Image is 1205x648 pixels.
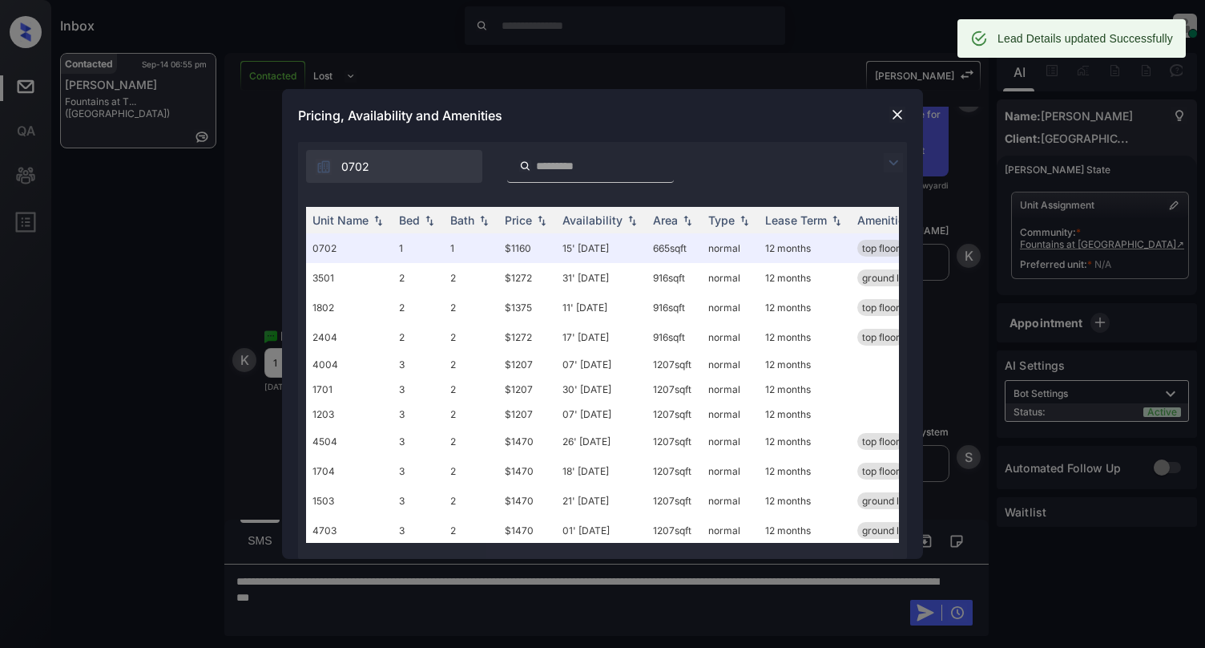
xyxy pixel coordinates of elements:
img: sorting [624,215,640,226]
td: normal [702,263,759,293]
td: 3 [393,456,444,486]
td: normal [702,516,759,545]
td: 2 [444,402,498,427]
div: Type [708,213,735,227]
img: sorting [679,215,695,226]
td: 1704 [306,456,393,486]
img: sorting [421,215,437,226]
td: 21' [DATE] [556,486,647,516]
td: normal [702,322,759,352]
td: 1 [444,233,498,263]
td: 916 sqft [647,263,702,293]
td: normal [702,486,759,516]
td: 2 [444,427,498,456]
span: ground level [862,524,918,537]
td: $1470 [498,516,556,545]
td: 1207 sqft [647,352,702,377]
td: 3 [393,516,444,545]
img: close [889,107,905,123]
td: 12 months [759,293,851,322]
td: 1207 sqft [647,486,702,516]
div: Bath [450,213,474,227]
td: 2 [393,322,444,352]
td: $1272 [498,263,556,293]
td: 1802 [306,293,393,322]
img: icon-zuma [519,159,531,173]
div: Pricing, Availability and Amenities [282,89,923,142]
div: Amenities [857,213,911,227]
td: 3 [393,377,444,402]
td: 12 months [759,377,851,402]
td: 11' [DATE] [556,293,647,322]
td: 07' [DATE] [556,402,647,427]
td: 3 [393,427,444,456]
td: 3 [393,352,444,377]
td: normal [702,377,759,402]
td: $1470 [498,456,556,486]
img: sorting [736,215,752,226]
td: normal [702,352,759,377]
td: 2 [444,263,498,293]
span: 0702 [341,158,369,176]
td: 1203 [306,402,393,427]
img: icon-zuma [316,159,332,175]
td: 31' [DATE] [556,263,647,293]
td: 3 [393,486,444,516]
td: $1375 [498,293,556,322]
td: 01' [DATE] [556,516,647,545]
img: icon-zuma [884,153,903,172]
td: 12 months [759,352,851,377]
td: 17' [DATE] [556,322,647,352]
td: 18' [DATE] [556,456,647,486]
span: top floor [862,435,900,448]
td: 2 [444,352,498,377]
td: normal [702,427,759,456]
img: sorting [476,215,492,226]
span: ground level [862,495,918,507]
td: 2 [444,486,498,516]
td: 2 [444,293,498,322]
td: 1503 [306,486,393,516]
td: 4703 [306,516,393,545]
td: 12 months [759,456,851,486]
td: 07' [DATE] [556,352,647,377]
img: sorting [828,215,844,226]
td: 665 sqft [647,233,702,263]
div: Lease Term [765,213,827,227]
td: 916 sqft [647,293,702,322]
div: Unit Name [312,213,369,227]
td: $1207 [498,352,556,377]
td: normal [702,233,759,263]
td: 2 [444,456,498,486]
td: $1272 [498,322,556,352]
td: 0702 [306,233,393,263]
td: $1160 [498,233,556,263]
span: top floor [862,465,900,477]
td: 1207 sqft [647,456,702,486]
td: 2404 [306,322,393,352]
span: ground level [862,272,918,284]
td: 1207 sqft [647,402,702,427]
span: top floor [862,302,900,314]
span: top floor [862,331,900,343]
td: 1207 sqft [647,516,702,545]
div: Lead Details updated Successfully [997,24,1173,53]
span: top floor [862,242,900,254]
td: 2 [444,322,498,352]
img: sorting [534,215,550,226]
td: normal [702,293,759,322]
td: 2 [444,377,498,402]
td: $1470 [498,427,556,456]
td: 916 sqft [647,322,702,352]
div: Availability [562,213,623,227]
td: 12 months [759,233,851,263]
td: normal [702,456,759,486]
img: sorting [370,215,386,226]
td: 1207 sqft [647,377,702,402]
div: Bed [399,213,420,227]
td: $1470 [498,486,556,516]
td: $1207 [498,402,556,427]
td: 2 [444,516,498,545]
td: 12 months [759,263,851,293]
td: 2 [393,293,444,322]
